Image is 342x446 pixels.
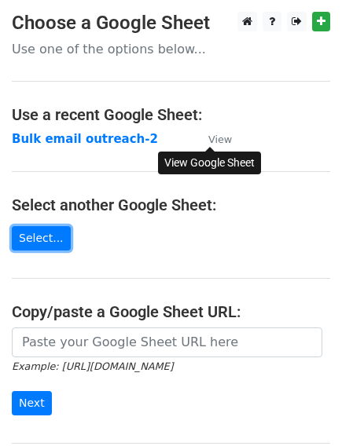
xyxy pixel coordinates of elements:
[158,152,261,174] div: View Google Sheet
[12,196,330,214] h4: Select another Google Sheet:
[12,302,330,321] h4: Copy/paste a Google Sheet URL:
[263,371,342,446] iframe: Chat Widget
[12,132,158,146] a: Bulk email outreach-2
[193,132,232,146] a: View
[12,105,330,124] h4: Use a recent Google Sheet:
[12,327,322,357] input: Paste your Google Sheet URL here
[12,391,52,415] input: Next
[208,133,232,145] small: View
[12,12,330,35] h3: Choose a Google Sheet
[12,360,173,372] small: Example: [URL][DOMAIN_NAME]
[12,41,330,57] p: Use one of the options below...
[12,226,71,250] a: Select...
